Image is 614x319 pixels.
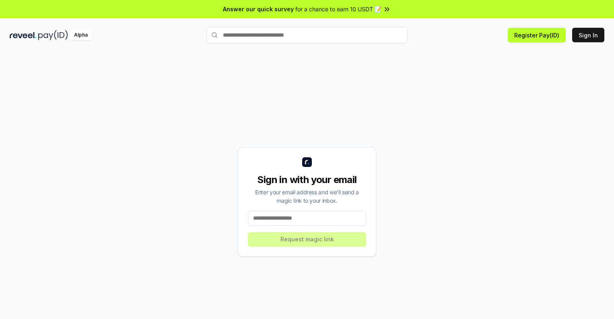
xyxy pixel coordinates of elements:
span: for a chance to earn 10 USDT 📝 [295,5,381,13]
span: Answer our quick survey [223,5,294,13]
button: Sign In [572,28,604,42]
div: Sign in with your email [248,173,366,186]
img: reveel_dark [10,30,37,40]
img: logo_small [302,157,312,167]
button: Register Pay(ID) [508,28,566,42]
div: Alpha [70,30,92,40]
div: Enter your email address and we’ll send a magic link to your inbox. [248,188,366,205]
img: pay_id [38,30,68,40]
